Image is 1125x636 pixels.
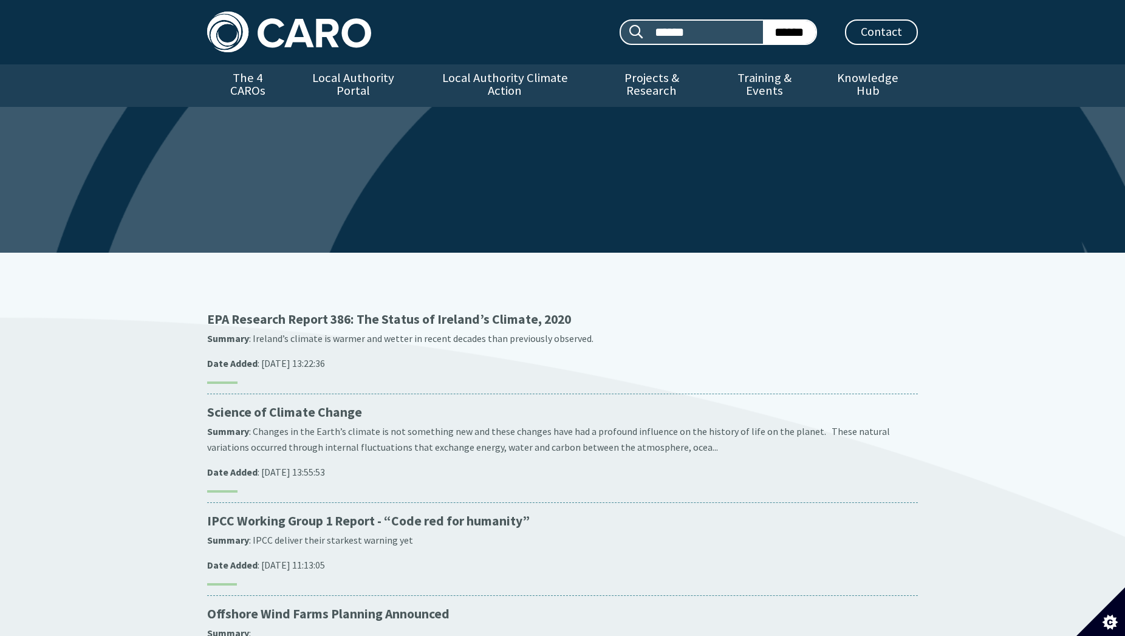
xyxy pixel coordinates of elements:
a: Science of Climate Change Summary: Changes in the Earth’s climate is not something new and these ... [207,404,918,493]
p: : Ireland’s climate is warmer and wetter in recent decades than previously observed. [207,331,918,347]
p: IPCC Working Group 1 Report - “Code red for humanity” [207,513,918,530]
p: : [DATE] 13:22:36 [207,356,918,372]
a: Local Authority Portal [288,64,418,107]
strong: Summary [207,534,249,546]
p: EPA Research Report 386: The Status of Ireland’s Climate, 2020 [207,311,918,328]
strong: Date Added [207,357,258,369]
a: EPA Research Report 386: The Status of Ireland’s Climate, 2020 Summary: Ireland’s climate is warm... [207,311,918,384]
strong: Date Added [207,559,258,571]
a: Projects & Research [592,64,712,107]
a: Local Authority Climate Action [418,64,591,107]
p: : [DATE] 11:13:05 [207,558,918,573]
a: The 4 CAROs [207,64,288,107]
strong: Summary [207,332,249,344]
p: : Changes in the Earth’s climate is not something new and these changes have had a profound influ... [207,424,918,455]
p: : IPCC deliver their starkest warning yet [207,533,918,549]
strong: Summary [207,425,249,437]
a: Knowledge Hub [818,64,918,107]
a: Contact [845,19,918,45]
p: Offshore Wind Farms Planning Announced [207,606,918,623]
a: Training & Events [711,64,818,107]
button: Set cookie preferences [1076,587,1125,636]
a: IPCC Working Group 1 Report - “Code red for humanity” Summary: IPCC deliver their starkest warnin... [207,513,918,586]
p: Science of Climate Change [207,404,918,421]
p: : [DATE] 13:55:53 [207,465,918,480]
strong: Date Added [207,466,258,478]
img: Caro logo [207,12,371,52]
